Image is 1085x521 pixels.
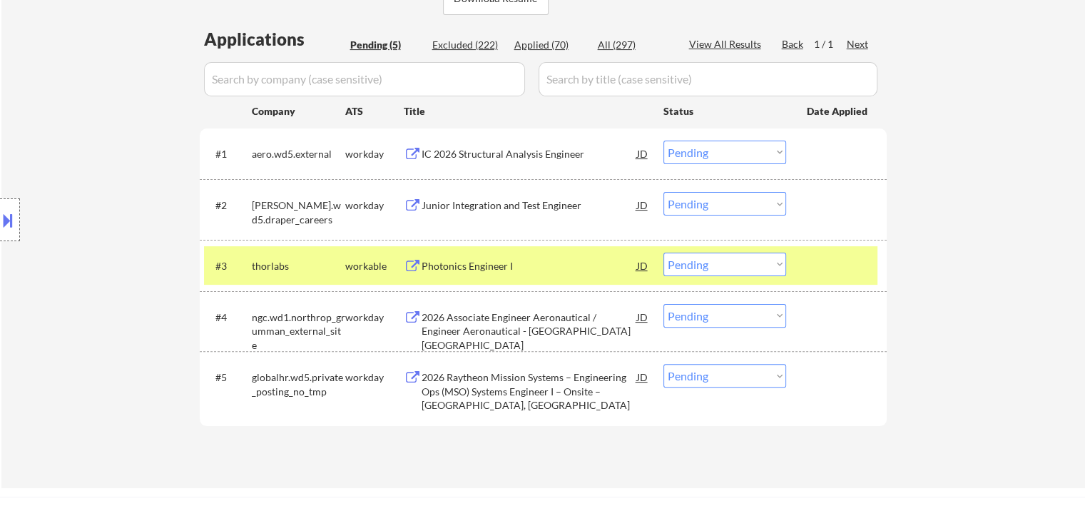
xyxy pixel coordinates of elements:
[345,259,404,273] div: workable
[422,198,637,213] div: Junior Integration and Test Engineer
[636,253,650,278] div: JD
[252,370,345,398] div: globalhr.wd5.private_posting_no_tmp
[814,37,847,51] div: 1 / 1
[636,364,650,390] div: JD
[252,147,345,161] div: aero.wd5.external
[422,147,637,161] div: IC 2026 Structural Analysis Engineer
[252,104,345,118] div: Company
[636,141,650,166] div: JD
[252,310,345,353] div: ngc.wd1.northrop_grumman_external_site
[422,310,637,353] div: 2026 Associate Engineer Aeronautical / Engineer Aeronautical - [GEOGRAPHIC_DATA] [GEOGRAPHIC_DATA]
[782,37,805,51] div: Back
[350,38,422,52] div: Pending (5)
[345,370,404,385] div: workday
[345,147,404,161] div: workday
[598,38,669,52] div: All (297)
[689,37,765,51] div: View All Results
[345,198,404,213] div: workday
[252,259,345,273] div: thorlabs
[636,304,650,330] div: JD
[432,38,504,52] div: Excluded (222)
[404,104,650,118] div: Title
[514,38,586,52] div: Applied (70)
[807,104,870,118] div: Date Applied
[345,310,404,325] div: workday
[422,259,637,273] div: Photonics Engineer I
[204,62,525,96] input: Search by company (case sensitive)
[422,370,637,413] div: 2026 Raytheon Mission Systems – Engineering Ops (MSO) Systems Engineer I – Onsite – [GEOGRAPHIC_D...
[539,62,877,96] input: Search by title (case sensitive)
[636,192,650,218] div: JD
[847,37,870,51] div: Next
[663,98,786,123] div: Status
[345,104,404,118] div: ATS
[204,31,345,48] div: Applications
[215,370,240,385] div: #5
[252,198,345,226] div: [PERSON_NAME].wd5.draper_careers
